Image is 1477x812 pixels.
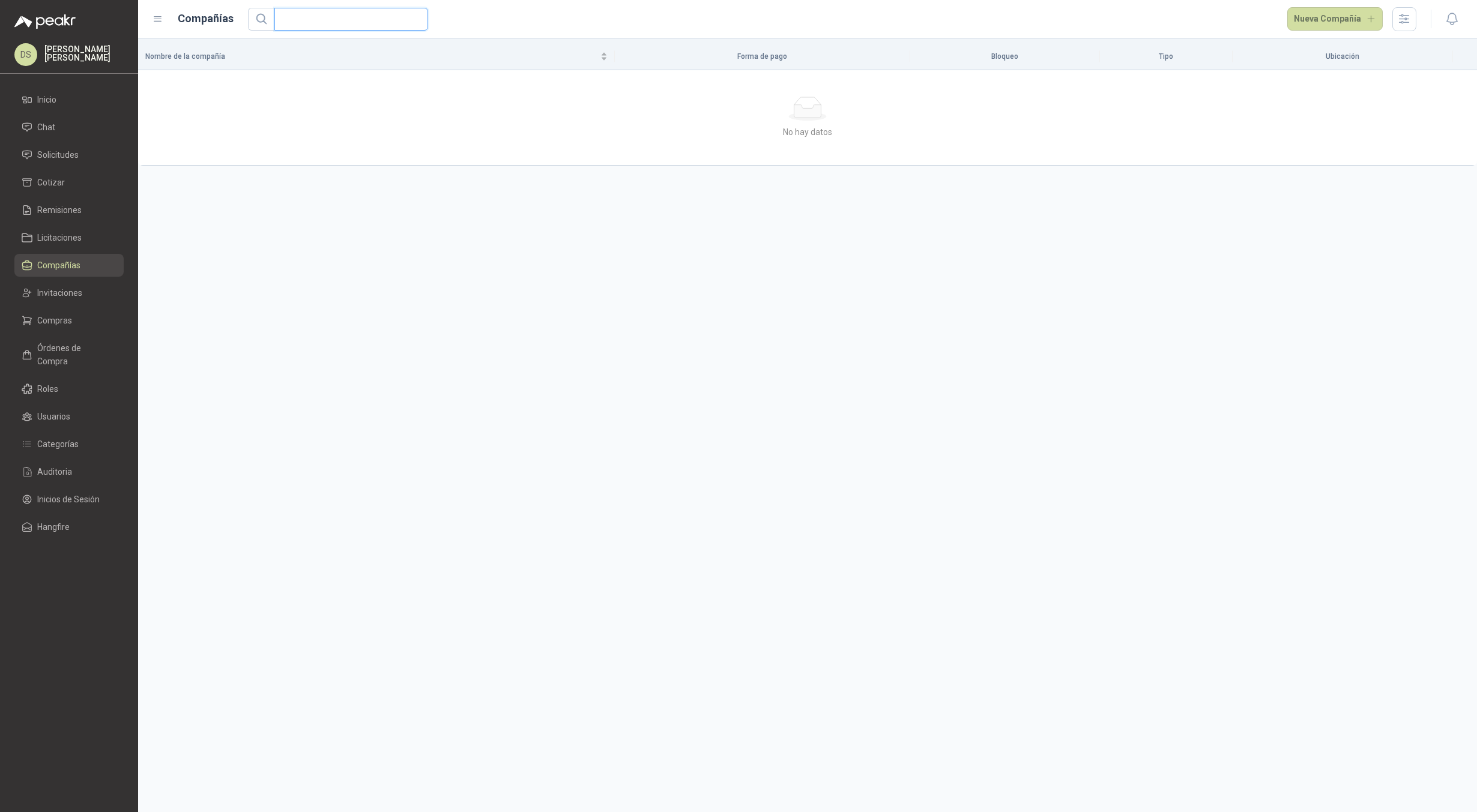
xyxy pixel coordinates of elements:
[150,125,1465,139] div: No hay datos
[14,171,124,194] a: Cotizar
[37,493,100,506] span: Inicios de Sesión
[14,199,124,221] a: Remisiones
[37,382,58,395] span: Roles
[37,341,112,368] span: Órdenes de Compra
[910,43,1101,70] th: Bloqueo
[14,14,76,29] img: Logo peakr
[14,254,124,277] a: Compañías
[14,43,37,66] div: DS
[37,259,80,272] span: Compañías
[37,148,79,161] span: Solicitudes
[14,88,124,111] a: Inicio
[1287,7,1383,31] button: Nueva Compañía
[14,116,124,139] a: Chat
[37,121,55,134] span: Chat
[14,281,124,304] a: Invitaciones
[37,465,72,478] span: Auditoria
[37,176,65,189] span: Cotizar
[138,43,615,70] th: Nombre de la compañía
[1233,43,1453,70] th: Ubicación
[37,520,70,534] span: Hangfire
[37,93,56,106] span: Inicio
[14,226,124,249] a: Licitaciones
[14,309,124,332] a: Compras
[44,45,124,62] p: [PERSON_NAME] [PERSON_NAME]
[14,433,124,456] a: Categorías
[37,410,70,423] span: Usuarios
[615,43,910,70] th: Forma de pago
[37,203,82,217] span: Remisiones
[178,10,234,27] h1: Compañías
[14,488,124,511] a: Inicios de Sesión
[145,51,598,62] span: Nombre de la compañía
[37,438,79,451] span: Categorías
[14,377,124,400] a: Roles
[14,405,124,428] a: Usuarios
[14,460,124,483] a: Auditoria
[37,286,82,299] span: Invitaciones
[1100,43,1232,70] th: Tipo
[14,337,124,373] a: Órdenes de Compra
[37,314,72,327] span: Compras
[14,516,124,538] a: Hangfire
[14,143,124,166] a: Solicitudes
[37,231,82,244] span: Licitaciones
